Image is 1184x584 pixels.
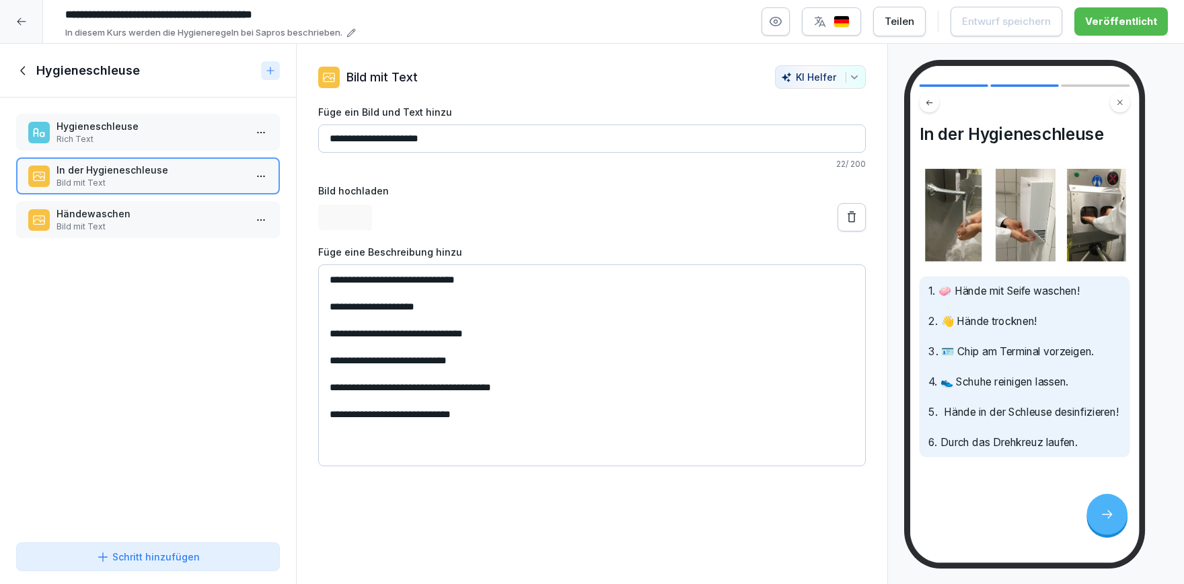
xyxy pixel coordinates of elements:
div: Veröffentlicht [1085,14,1157,29]
h1: Hygieneschleuse [36,63,140,79]
div: HygieneschleuseRich Text [16,114,280,151]
label: Füge eine Beschreibung hinzu [318,245,866,259]
button: KI Helfer [775,65,866,89]
div: HändewaschenBild mit Text [16,201,280,238]
label: Bild hochladen [318,184,866,198]
button: Veröffentlicht [1074,7,1168,36]
p: In diesem Kurs werden die Hygieneregeln bei Sapros beschrieben. [65,26,342,40]
p: Rich Text [57,133,245,145]
p: 1. 🧼 Hände mit Seife waschen! 2. 👋 Hände trocknen! 3. 🪪 Chip am Terminal vorzeigen. 4. 👟 Schuhe r... [928,283,1120,450]
p: Bild mit Text [346,68,418,86]
h4: In der Hygieneschleuse [920,124,1130,143]
button: Schritt hinzufügen [16,542,280,571]
p: In der Hygieneschleuse [57,163,245,177]
div: Schritt hinzufügen [96,550,200,564]
img: Bild und Text Vorschau [920,166,1130,264]
img: de.svg [834,15,850,28]
button: Entwurf speichern [951,7,1062,36]
p: 22 / 200 [318,158,866,170]
div: Entwurf speichern [962,14,1051,29]
p: Bild mit Text [57,221,245,233]
div: In der HygieneschleuseBild mit Text [16,157,280,194]
div: KI Helfer [781,71,860,83]
button: Teilen [873,7,926,36]
label: Füge ein Bild und Text hinzu [318,105,866,119]
p: Hygieneschleuse [57,119,245,133]
div: Teilen [885,14,914,29]
p: Bild mit Text [57,177,245,189]
p: Händewaschen [57,207,245,221]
